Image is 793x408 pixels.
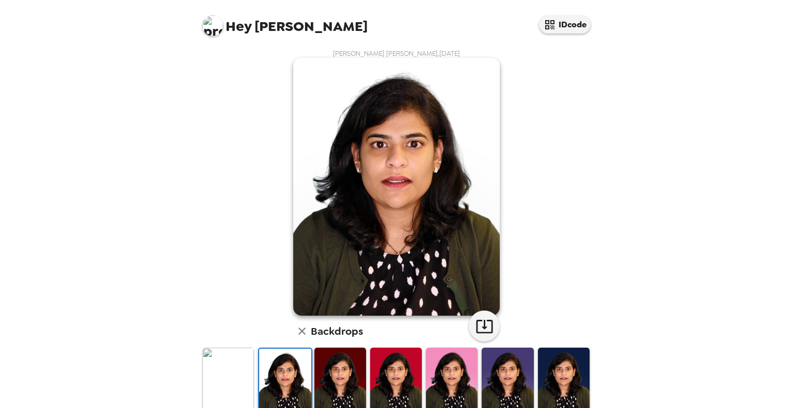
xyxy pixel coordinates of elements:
span: [PERSON_NAME] [202,10,368,34]
h6: Backdrops [311,323,363,339]
img: profile pic [202,15,223,36]
span: Hey [226,17,251,36]
span: [PERSON_NAME] [PERSON_NAME] , [DATE] [333,49,460,58]
button: IDcode [539,15,591,34]
img: user [293,58,500,316]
